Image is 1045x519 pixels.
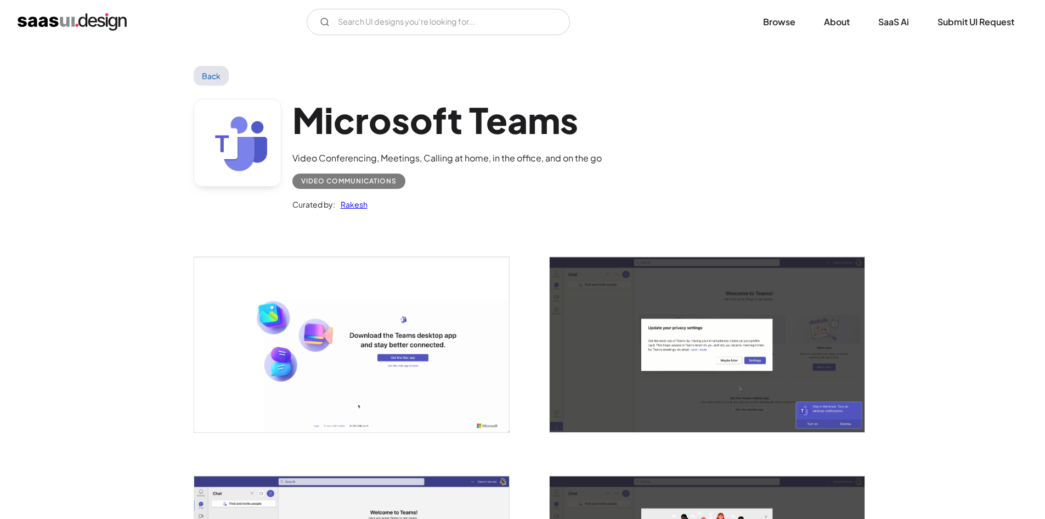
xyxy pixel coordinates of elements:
a: About [811,10,863,34]
a: Back [194,66,229,86]
img: 6423dfd8889b6a2f86ca1fcc_Microsoft%20Meets%20-%20Download%20Teams.png [194,257,509,432]
a: Browse [750,10,809,34]
div: Video Communications [301,175,397,188]
a: open lightbox [194,257,509,432]
input: Search UI designs you're looking for... [307,9,570,35]
div: Video Conferencing, Meetings, Calling at home, in the office, and on the go [292,152,602,165]
a: open lightbox [550,257,865,432]
a: SaaS Ai [865,10,922,34]
a: home [18,13,127,31]
div: Curated by: [292,198,335,211]
form: Email Form [307,9,570,35]
a: Submit UI Request [924,10,1027,34]
h1: Microsoft Teams [292,99,602,141]
img: 6423dfd84714c93a1782bc7e_Microsoft%20Meets%20-%20Update%20User%20Policies.png [550,257,865,432]
a: Rakesh [335,198,368,211]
